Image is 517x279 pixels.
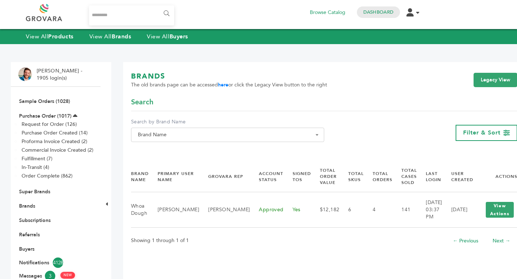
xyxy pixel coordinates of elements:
strong: Products [48,33,73,41]
strong: Brands [112,33,131,41]
th: Account Status [250,161,283,192]
a: Referrals [19,231,40,238]
th: Total Orders [364,161,392,192]
a: Order Complete (862) [22,172,73,179]
td: 6 [339,192,364,227]
a: View AllBuyers [147,33,188,41]
th: Primary User Name [149,161,199,192]
span: The old brands page can be accessed or click the Legacy View button to the right [131,81,327,89]
a: Buyers [19,246,34,252]
p: Showing 1 through 1 of 1 [131,236,189,245]
td: [DATE] [442,192,473,227]
td: Whoa Dough [131,192,149,227]
td: Yes [284,192,311,227]
td: 141 [392,192,417,227]
span: Filter & Sort [463,129,500,137]
input: Search... [89,5,174,25]
a: Next → [493,237,510,244]
th: Brand Name [131,161,149,192]
span: Search [131,97,153,107]
th: Total Order Value [311,161,340,192]
th: Signed TOS [284,161,311,192]
a: Request for Order (126) [22,121,77,128]
h1: BRANDS [131,71,327,81]
a: Purchase Order (1017) [19,113,71,119]
td: [PERSON_NAME] [149,192,199,227]
a: In-Transit (4) [22,164,49,171]
th: Total Cases Sold [392,161,417,192]
span: NEW [60,272,75,279]
span: Brand Name [135,130,320,140]
th: Grovara Rep [199,161,250,192]
td: [PERSON_NAME] [199,192,250,227]
button: View Actions [486,202,514,218]
a: Commercial Invoice Created (2) [22,147,93,153]
td: 4 [364,192,392,227]
a: View AllBrands [89,33,131,41]
a: Super Brands [19,188,50,195]
th: Total SKUs [339,161,364,192]
a: Subscriptions [19,217,51,224]
td: Approved [250,192,283,227]
a: Sample Orders (1028) [19,98,70,105]
a: Fulfillment (7) [22,155,52,162]
th: Last Login [417,161,442,192]
li: [PERSON_NAME] - 1905 login(s) [37,67,84,81]
label: Search by Brand Name [131,118,324,126]
a: View AllProducts [26,33,74,41]
a: Notifications4128 [19,257,92,268]
a: Brands [19,203,35,209]
a: Dashboard [363,9,393,15]
a: here [218,81,228,88]
th: User Created [442,161,473,192]
a: Browse Catalog [310,9,345,16]
a: ← Previous [453,237,478,244]
td: [DATE] 03:37 PM [417,192,442,227]
span: 4128 [53,257,63,268]
td: $12,182 [311,192,340,227]
a: Proforma Invoice Created (2) [22,138,87,145]
a: Purchase Order Created (14) [22,129,88,136]
strong: Buyers [169,33,188,41]
span: Brand Name [131,128,324,142]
